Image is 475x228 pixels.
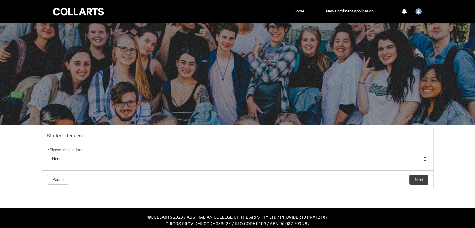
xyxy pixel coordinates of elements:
article: Redu_Student_Request flow [42,129,434,189]
a: New Enrolment Application [324,7,375,16]
button: Next [409,175,428,185]
abbr: required [47,148,49,152]
span: Student Request [47,133,83,139]
span: Please select a form: [50,148,85,152]
img: Student.mmicall.20241897 [415,8,422,15]
a: Home [292,7,306,16]
button: User Profile Student.mmicall.20241897 [414,6,423,16]
button: Pause [47,175,69,185]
